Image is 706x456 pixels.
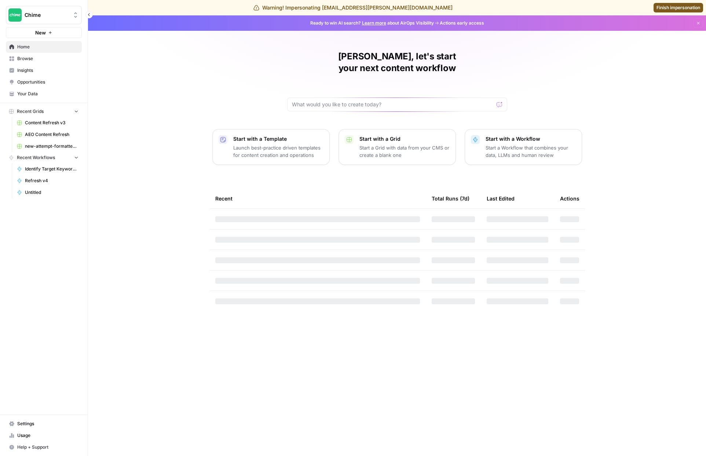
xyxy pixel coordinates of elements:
span: Help + Support [17,444,78,451]
a: AEO Content Refresh [14,129,82,140]
span: Refresh v4 [25,177,78,184]
button: Start with a WorkflowStart a Workflow that combines your data, LLMs and human review [465,129,582,165]
button: Recent Workflows [6,152,82,163]
span: new-attempt-formatted.csv [25,143,78,150]
p: Launch best-practice driven templates for content creation and operations [233,144,323,159]
span: Opportunities [17,79,78,85]
p: Start with a Workflow [486,135,576,143]
span: Content Refresh v3 [25,119,78,126]
button: New [6,27,82,38]
a: new-attempt-formatted.csv [14,140,82,152]
a: Refresh v4 [14,175,82,187]
span: AEO Content Refresh [25,131,78,138]
span: Settings [17,420,78,427]
div: Total Runs (7d) [432,188,469,209]
span: Untitled [25,189,78,196]
h1: [PERSON_NAME], let's start your next content workflow [287,51,507,74]
span: Ready to win AI search? about AirOps Visibility [310,20,434,26]
a: Settings [6,418,82,430]
button: Recent Grids [6,106,82,117]
a: Learn more [362,20,386,26]
button: Start with a TemplateLaunch best-practice driven templates for content creation and operations [212,129,330,165]
div: Actions [560,188,579,209]
span: Insights [17,67,78,74]
span: Identify Target Keywords of an Article - Fork [25,166,78,172]
p: Start a Grid with data from your CMS or create a blank one [359,144,450,159]
p: Start with a Template [233,135,323,143]
p: Start a Workflow that combines your data, LLMs and human review [486,144,576,159]
span: New [35,29,46,36]
a: Usage [6,430,82,441]
a: Home [6,41,82,53]
button: Start with a GridStart a Grid with data from your CMS or create a blank one [339,129,456,165]
span: Home [17,44,78,50]
span: Finish impersonation [656,4,700,11]
div: Recent [215,188,420,209]
input: What would you like to create today? [292,101,494,108]
button: Workspace: Chime [6,6,82,24]
a: Browse [6,53,82,65]
button: Help + Support [6,441,82,453]
a: Opportunities [6,76,82,88]
span: Recent Workflows [17,154,55,161]
div: Warning! Impersonating [EMAIL_ADDRESS][PERSON_NAME][DOMAIN_NAME] [253,4,453,11]
a: Finish impersonation [654,3,703,12]
a: Content Refresh v3 [14,117,82,129]
span: Browse [17,55,78,62]
a: Insights [6,65,82,76]
span: Recent Grids [17,108,44,115]
img: Chime Logo [8,8,22,22]
span: Chime [25,11,69,19]
a: Untitled [14,187,82,198]
p: Start with a Grid [359,135,450,143]
div: Last Edited [487,188,515,209]
a: Identify Target Keywords of an Article - Fork [14,163,82,175]
span: Your Data [17,91,78,97]
a: Your Data [6,88,82,100]
span: Usage [17,432,78,439]
span: Actions early access [440,20,484,26]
